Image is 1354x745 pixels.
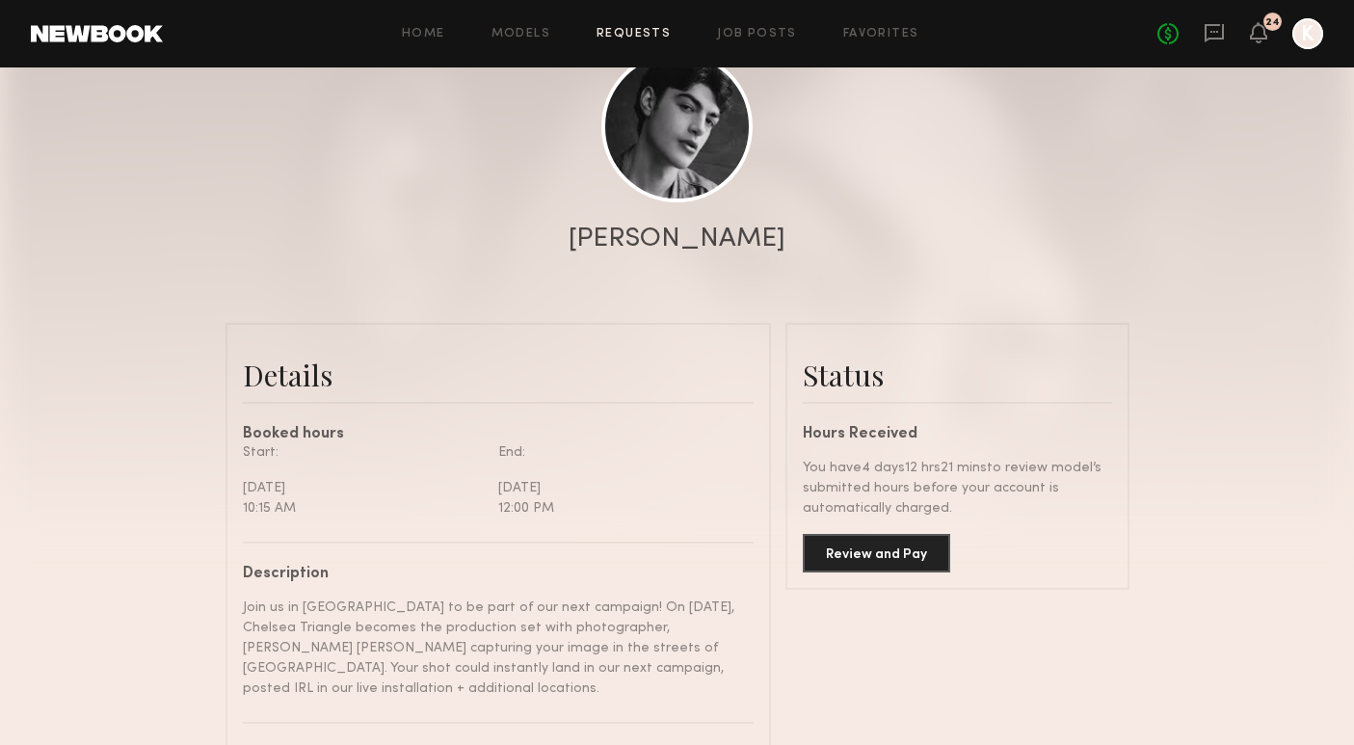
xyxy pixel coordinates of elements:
[243,427,754,442] div: Booked hours
[243,498,484,519] div: 10:15 AM
[243,442,484,463] div: Start:
[498,498,739,519] div: 12:00 PM
[498,442,739,463] div: End:
[803,458,1112,519] div: You have 4 days 12 hrs 21 mins to review model’s submitted hours before your account is automatic...
[597,28,671,40] a: Requests
[803,534,950,572] button: Review and Pay
[243,356,754,394] div: Details
[803,427,1112,442] div: Hours Received
[1265,17,1280,28] div: 24
[803,356,1112,394] div: Status
[1292,18,1323,49] a: K
[498,478,739,498] div: [DATE]
[717,28,797,40] a: Job Posts
[243,598,739,699] div: Join us in [GEOGRAPHIC_DATA] to be part of our next campaign! On [DATE], Chelsea Triangle becomes...
[569,226,785,253] div: [PERSON_NAME]
[491,28,550,40] a: Models
[402,28,445,40] a: Home
[243,478,484,498] div: [DATE]
[243,567,739,582] div: Description
[843,28,919,40] a: Favorites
